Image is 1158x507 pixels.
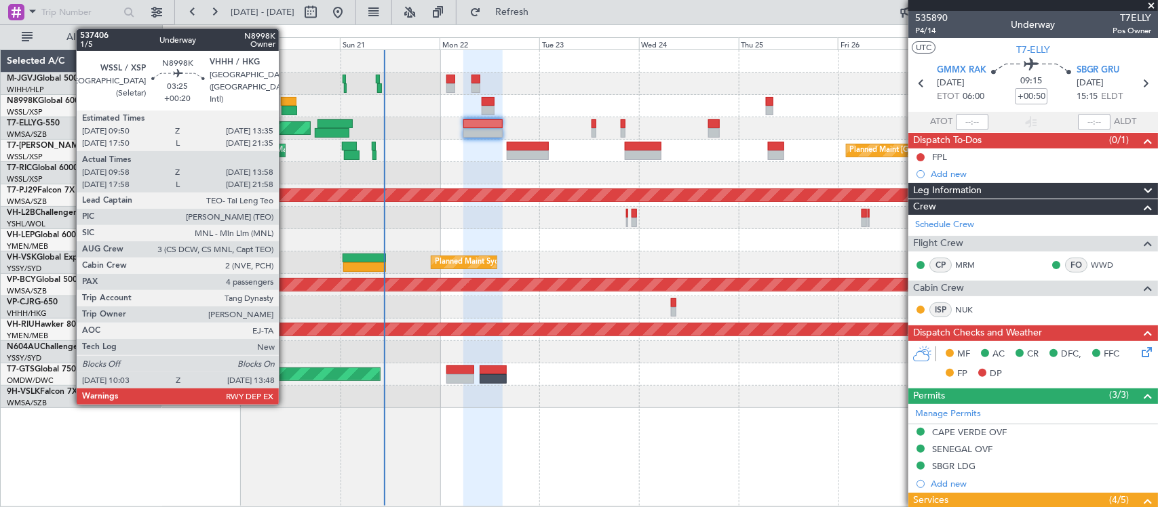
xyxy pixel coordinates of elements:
span: CR [1027,348,1039,361]
span: (0/1) [1109,133,1129,147]
span: VP-BCY [7,276,36,284]
span: N8998K [7,97,38,105]
span: 09:15 [1020,75,1042,88]
span: T7-[PERSON_NAME] [7,142,85,150]
a: OMDW/DWC [7,376,54,386]
div: ISP [929,302,952,317]
div: FPL [932,151,947,163]
span: T7ELLY [1113,11,1151,25]
a: N604AUChallenger 604 [7,343,98,351]
span: ETOT [937,90,959,104]
a: VH-LEPGlobal 6000 [7,231,81,239]
span: Cabin Crew [913,281,964,296]
span: SBGR GRU [1077,64,1120,77]
a: WSSL/XSP [7,107,43,117]
span: VH-L2B [7,209,35,217]
div: AOG Maint [GEOGRAPHIC_DATA] (Seletar) [256,140,406,161]
span: ALDT [1114,115,1136,129]
span: T7-GTS [7,365,35,373]
div: FO [1065,258,1087,272]
div: SENEGAL OVF [932,443,992,455]
span: Crew [913,199,936,215]
span: M-JGVJ [7,75,37,83]
span: 535890 [915,11,948,25]
div: Add new [931,168,1151,180]
span: T7-RIC [7,164,32,172]
span: T7-ELLY [7,119,37,127]
a: VP-CJRG-650 [7,298,58,306]
span: [DATE] - [DATE] [231,6,294,18]
span: 9H-VSLK [7,388,40,396]
span: MF [957,348,970,361]
a: 9H-VSLKFalcon 7X [7,388,77,396]
div: CAPE VERDE OVF [932,426,1007,438]
a: T7-[PERSON_NAME]Global 7500 [7,142,132,150]
a: T7-GTSGlobal 7500 [7,365,81,373]
div: Planned Maint [GEOGRAPHIC_DATA] (Seletar) [850,140,1009,161]
a: YSHL/WOL [7,219,45,229]
a: M-JGVJGlobal 5000 [7,75,83,83]
div: Thu 25 [739,37,838,49]
div: Fri 19 [141,37,241,49]
span: N604AU [7,343,40,351]
div: Tue 23 [539,37,639,49]
a: N8998KGlobal 6000 [7,97,84,105]
div: Planned Maint Sydney ([PERSON_NAME] Intl) [435,252,592,272]
span: Dispatch Checks and Weather [913,325,1042,341]
a: Schedule Crew [915,218,974,232]
a: YSSY/SYD [7,353,41,363]
div: [DATE] [165,27,188,39]
a: T7-PJ29Falcon 7X [7,186,75,195]
div: Underway [1011,18,1056,33]
a: WSSL/XSP [7,152,43,162]
a: YMEN/MEB [7,241,48,251]
span: T7-PJ29 [7,186,37,195]
a: WSSL/XSP [7,174,43,184]
span: Flight Crew [913,236,963,251]
div: SBGR LDG [932,460,976,472]
span: All Aircraft [35,33,143,42]
span: Dispatch To-Dos [913,133,982,148]
span: VH-RIU [7,321,35,329]
a: VP-BCYGlobal 5000 [7,276,82,284]
button: Refresh [463,1,545,23]
a: WWD [1091,259,1121,271]
a: NUK [955,304,986,316]
span: VP-CJR [7,298,35,306]
span: T7-ELLY [1016,43,1050,57]
input: --:-- [956,114,988,130]
span: Pos Owner [1113,25,1151,37]
div: Wed 24 [639,37,739,49]
input: Trip Number [41,2,119,22]
a: YMEN/MEB [7,331,48,341]
div: Add new [931,478,1151,489]
a: WMSA/SZB [7,129,47,140]
div: Sun 21 [340,37,440,49]
a: MRM [955,259,986,271]
span: ATOT [930,115,952,129]
div: Fri 26 [838,37,938,49]
a: VH-L2BChallenger 604 [7,209,94,217]
a: WMSA/SZB [7,286,47,296]
a: T7-ELLYG-550 [7,119,60,127]
div: CP [929,258,952,272]
span: DP [990,367,1002,381]
span: DFC, [1061,348,1081,361]
a: Manage Permits [915,407,981,421]
span: FFC [1104,348,1119,361]
span: AC [992,348,1005,361]
span: 15:15 [1077,90,1098,104]
span: Refresh [484,7,541,17]
a: VHHH/HKG [7,308,47,319]
span: P4/14 [915,25,948,37]
span: [DATE] [937,77,965,90]
span: GMMX RAK [937,64,986,77]
a: YSSY/SYD [7,264,41,274]
a: WMSA/SZB [7,197,47,207]
a: T7-RICGlobal 6000 [7,164,78,172]
span: ELDT [1102,90,1123,104]
span: (3/3) [1109,388,1129,402]
div: Mon 22 [440,37,539,49]
button: All Aircraft [15,26,147,48]
span: [DATE] [1077,77,1104,90]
